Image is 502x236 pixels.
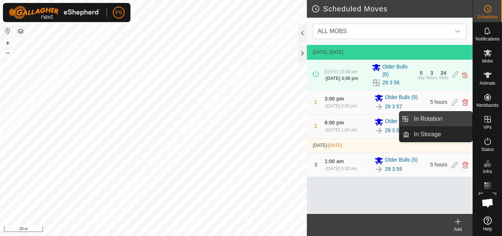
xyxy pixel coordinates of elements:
[311,4,473,13] h2: Scheduled Moves
[478,191,496,196] span: Heatmap
[385,156,417,165] span: Older Bulls (5)
[439,75,448,80] div: mins
[374,102,383,111] img: To
[385,94,417,102] span: Older Bulls (5)
[324,158,344,164] span: 1:00 am
[418,75,425,80] div: day
[382,63,413,78] span: Older Bulls (5)
[328,143,342,148] span: [DATE]
[315,24,450,39] span: ALL MOBS
[324,96,344,102] span: 3:00 pm
[483,125,491,130] span: VPs
[481,147,494,152] span: Status
[313,50,327,55] span: [DATE]
[314,99,317,105] span: 1
[9,6,101,19] img: Gallagher Logo
[477,15,498,19] span: Schedules
[420,70,423,75] div: 0
[480,81,495,85] span: Animals
[443,226,473,233] div: Add
[382,79,399,87] a: 29 3 56
[318,28,347,34] span: ALL MOBS
[461,71,468,79] img: Turn off schedule move
[483,227,492,231] span: Help
[327,143,342,148] span: -
[3,48,12,57] button: –
[414,115,442,123] span: In Rotation
[125,226,152,233] a: Privacy Policy
[324,75,358,82] div: -
[3,39,12,47] button: +
[477,192,499,214] a: Open chat
[324,165,357,172] div: -
[314,123,317,129] span: 2
[430,99,448,105] span: 5 hours
[324,69,358,74] span: [DATE] 10:00 am
[385,127,402,134] a: 29 3 58
[483,169,492,174] span: Infra
[327,50,343,55] span: - [DATE]
[430,162,448,168] span: 5 hours
[324,127,357,133] div: -
[450,24,465,39] div: dropdown trigger
[324,120,344,126] span: 8:00 pm
[409,127,472,142] a: In Storage
[430,70,433,75] div: 3
[115,9,122,17] span: PS
[409,112,472,126] a: In Rotation
[326,103,357,109] span: [DATE] 8:00 pm
[326,76,358,81] span: [DATE] 3:00 pm
[476,103,498,108] span: Neckbands
[314,162,317,168] span: 3
[313,143,327,148] span: [DATE]
[385,117,417,126] span: Older Bulls (5)
[476,37,499,41] span: Notifications
[374,126,383,135] img: To
[399,127,472,142] li: In Storage
[326,127,357,133] span: [DATE] 1:00 am
[414,130,441,139] span: In Storage
[385,103,402,110] a: 29 3 57
[374,165,383,174] img: To
[441,70,447,75] div: 24
[326,166,357,171] span: [DATE] 6:00 am
[16,27,25,36] button: Map Layers
[324,103,357,109] div: -
[426,75,437,80] div: hours
[399,112,472,126] li: In Rotation
[482,59,493,63] span: Mobs
[385,165,402,173] a: 29 3 59
[473,214,502,234] a: Help
[161,226,182,233] a: Contact Us
[3,27,12,35] button: Reset Map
